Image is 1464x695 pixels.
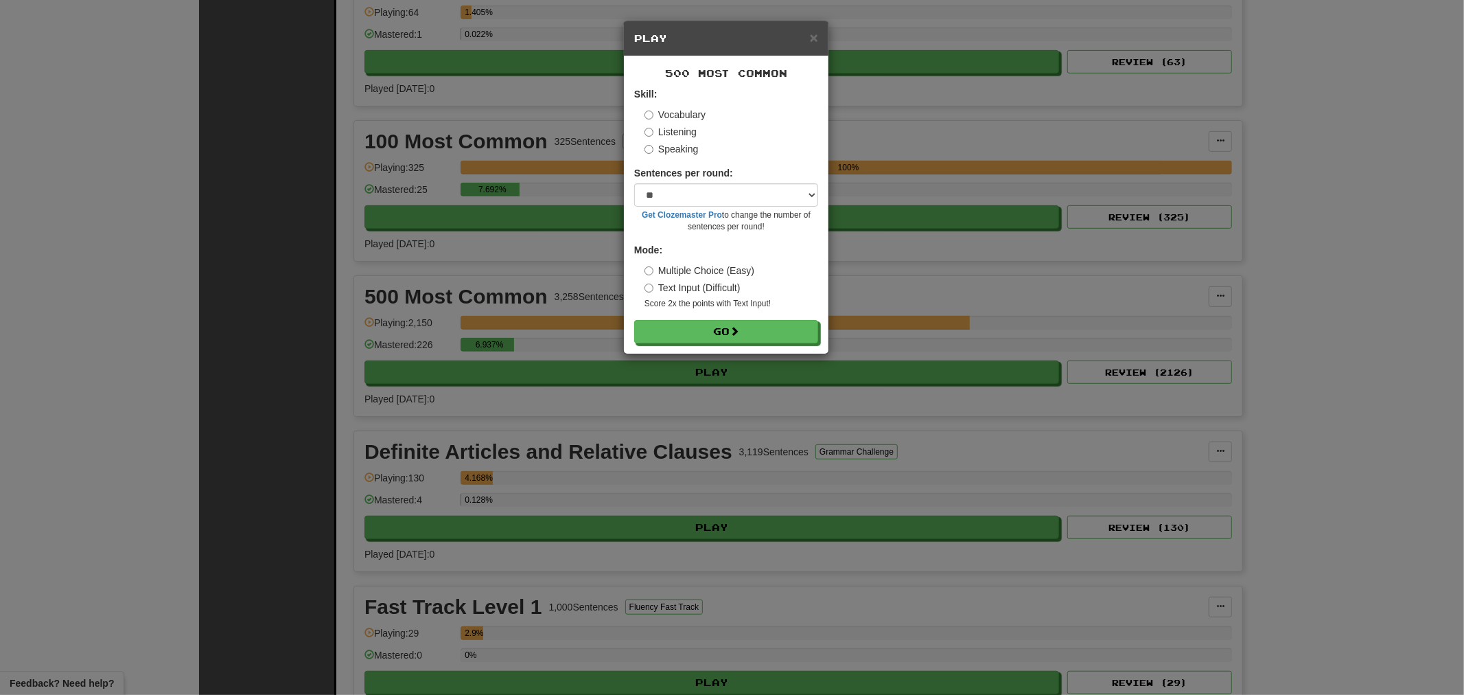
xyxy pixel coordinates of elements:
input: Vocabulary [644,111,653,119]
input: Speaking [644,145,653,154]
span: × [810,30,818,45]
small: Score 2x the points with Text Input ! [644,298,818,310]
button: Close [810,30,818,45]
label: Speaking [644,142,698,156]
label: Listening [644,125,697,139]
input: Text Input (Difficult) [644,284,653,293]
label: Sentences per round: [634,166,733,180]
label: Text Input (Difficult) [644,281,741,295]
input: Multiple Choice (Easy) [644,266,653,275]
small: to change the number of sentences per round! [634,209,818,233]
button: Go [634,320,818,343]
strong: Skill: [634,89,657,100]
input: Listening [644,128,653,137]
h5: Play [634,32,818,45]
strong: Mode: [634,244,662,255]
span: 500 Most Common [665,67,787,79]
label: Vocabulary [644,108,706,122]
a: Get Clozemaster Pro [642,210,722,220]
label: Multiple Choice (Easy) [644,264,754,277]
